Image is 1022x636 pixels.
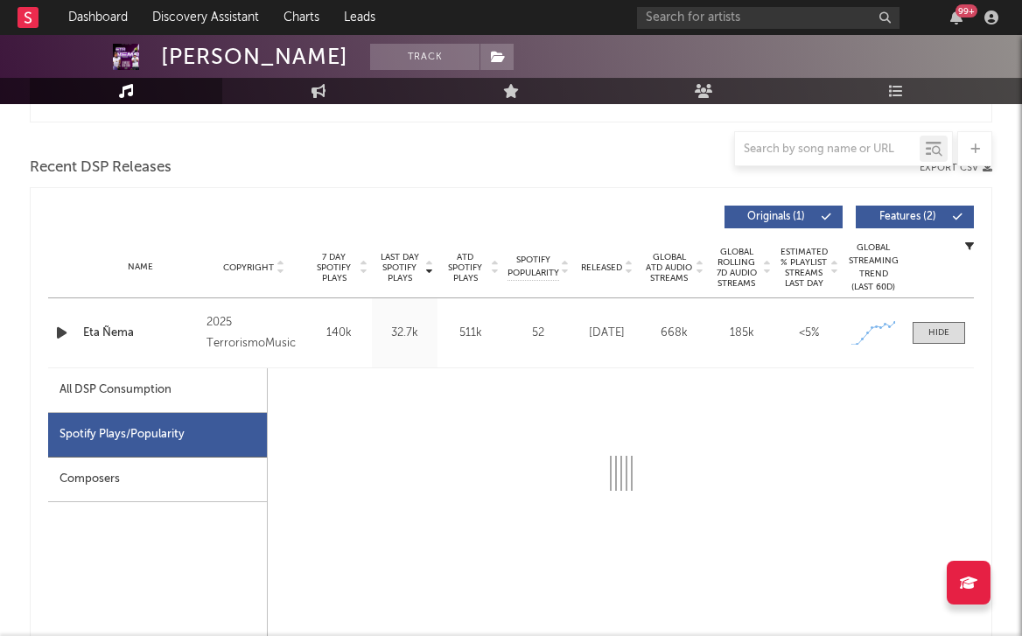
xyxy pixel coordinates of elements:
div: [PERSON_NAME] [161,44,348,70]
div: [DATE] [577,325,636,342]
button: Originals(1) [724,206,843,228]
div: 668k [645,325,703,342]
span: Recent DSP Releases [30,157,171,178]
span: Features ( 2 ) [867,212,948,222]
div: Global Streaming Trend (Last 60D) [847,241,899,294]
button: 99+ [950,10,962,24]
div: 185k [712,325,771,342]
span: Global ATD Audio Streams [645,252,693,283]
div: 140k [311,325,367,342]
div: 511k [442,325,499,342]
span: Copyright [223,262,274,273]
span: Global Rolling 7D Audio Streams [712,247,760,289]
div: 52 [507,325,569,342]
span: ATD Spotify Plays [442,252,488,283]
div: Name [83,261,198,274]
div: Composers [48,458,267,502]
div: All DSP Consumption [48,368,267,413]
div: 99 + [955,4,977,17]
button: Export CSV [920,163,992,173]
span: Originals ( 1 ) [736,212,816,222]
span: 7 Day Spotify Plays [311,252,357,283]
input: Search by song name or URL [735,143,920,157]
button: Features(2) [856,206,974,228]
div: Spotify Plays/Popularity [48,413,267,458]
span: Estimated % Playlist Streams Last Day [780,247,828,289]
input: Search for artists [637,7,899,29]
button: Track [370,44,479,70]
div: 2025 TerrorismoMusic [206,312,302,354]
a: Eta Ñema [83,325,198,342]
div: All DSP Consumption [59,380,171,401]
span: Spotify Popularity [507,254,559,280]
div: 32.7k [376,325,433,342]
div: <5% [780,325,838,342]
span: Last Day Spotify Plays [376,252,423,283]
span: Released [581,262,622,273]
